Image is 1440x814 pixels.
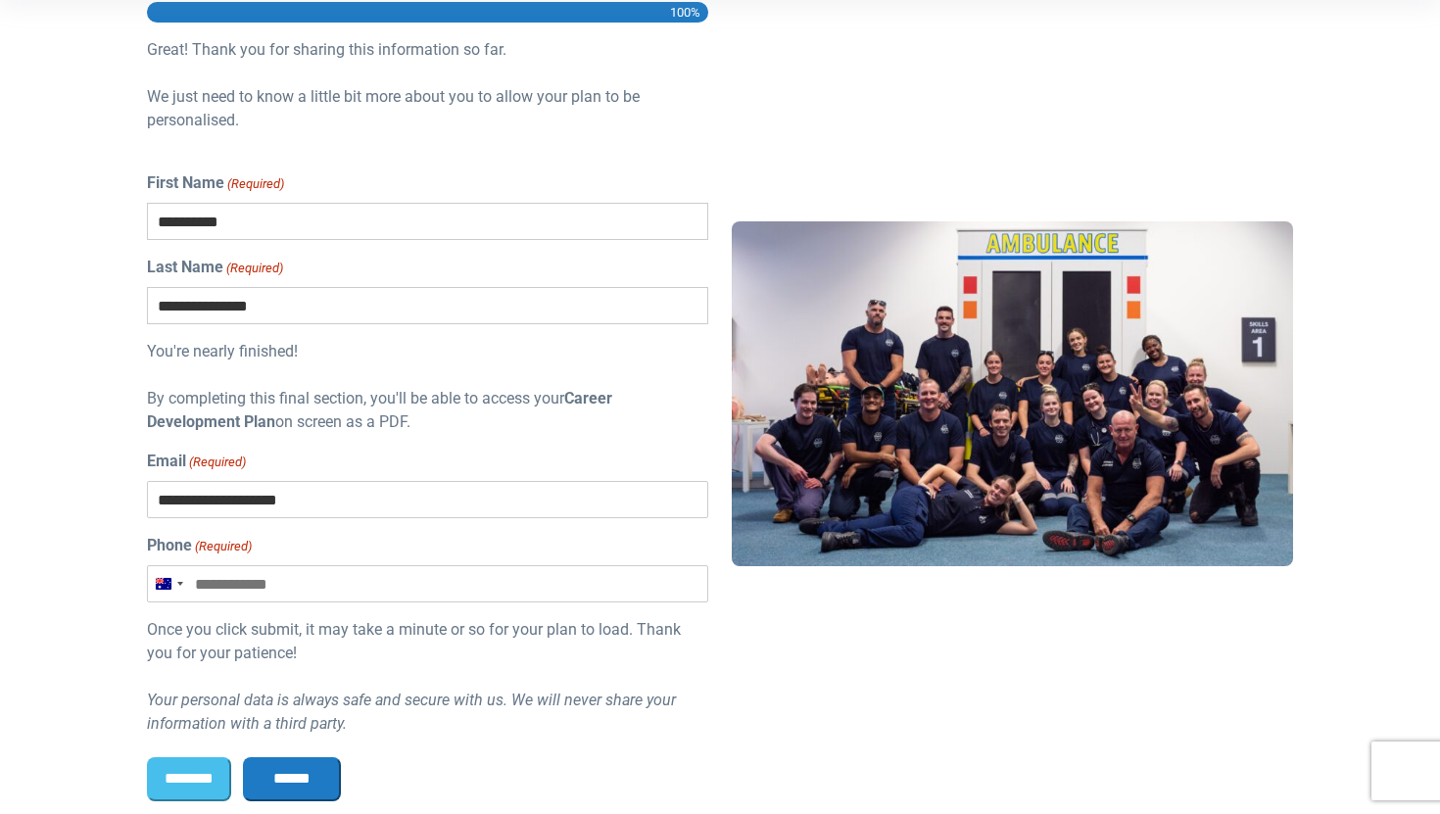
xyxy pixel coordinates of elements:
[194,537,253,556] span: (Required)
[147,534,252,557] label: Phone
[147,450,246,473] label: Email
[670,2,700,23] span: 100%
[147,171,284,195] label: First Name
[147,38,708,156] div: Great! Thank you for sharing this information so far. We just need to know a little bit more abou...
[148,566,189,601] button: Selected country
[226,174,285,194] span: (Required)
[147,618,708,736] div: Once you click submit, it may take a minute or so for your plan to load. Thank you for your patie...
[147,256,283,279] label: Last Name
[147,340,708,434] div: You're nearly finished! By completing this final section, you'll be able to access your on screen...
[147,691,676,733] i: Your personal data is always safe and secure with us. We will never share your information with a...
[225,259,284,278] span: (Required)
[188,453,247,472] span: (Required)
